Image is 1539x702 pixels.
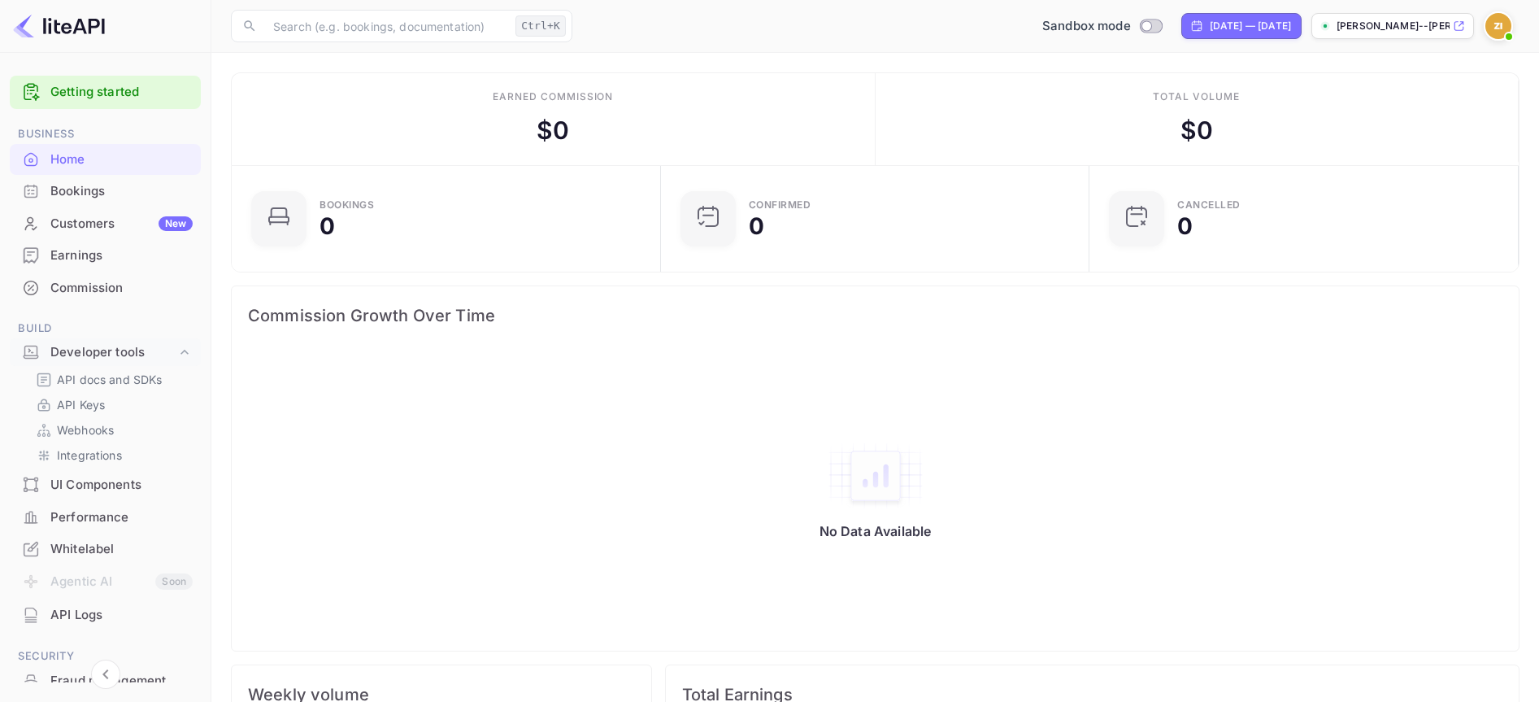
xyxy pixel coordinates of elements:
[1210,19,1291,33] div: [DATE] — [DATE]
[10,176,201,206] a: Bookings
[537,112,569,149] div: $ 0
[13,13,105,39] img: LiteAPI logo
[10,208,201,240] div: CustomersNew
[493,89,613,104] div: Earned commission
[36,396,188,413] a: API Keys
[10,665,201,695] a: Fraud management
[320,215,335,238] div: 0
[749,215,764,238] div: 0
[819,523,932,539] p: No Data Available
[50,246,193,265] div: Earnings
[10,208,201,238] a: CustomersNew
[57,371,163,388] p: API docs and SDKs
[10,534,201,564] a: Whitelabel
[159,216,193,231] div: New
[1181,13,1302,39] div: Click to change the date range period
[36,371,188,388] a: API docs and SDKs
[29,368,194,391] div: API docs and SDKs
[1485,13,1511,39] img: Zev Isakov
[50,343,176,362] div: Developer tools
[10,647,201,665] span: Security
[10,502,201,532] a: Performance
[57,421,114,438] p: Webhooks
[50,672,193,691] div: Fraud management
[10,273,201,303] a: Commission
[50,83,193,102] a: Getting started
[50,476,193,495] div: UI Components
[1177,200,1241,210] div: CANCELLED
[248,303,1502,329] span: Commission Growth Over Time
[50,540,193,559] div: Whitelabel
[36,421,188,438] a: Webhooks
[50,182,193,201] div: Bookings
[10,469,201,499] a: UI Components
[10,665,201,697] div: Fraud management
[36,447,188,464] a: Integrations
[1177,215,1193,238] div: 0
[10,469,201,501] div: UI Components
[263,10,509,42] input: Search (e.g. bookings, documentation)
[1337,19,1450,33] p: [PERSON_NAME]--[PERSON_NAME]-.nuitee.link
[50,215,193,233] div: Customers
[10,320,201,338] span: Build
[10,338,201,367] div: Developer tools
[57,396,105,413] p: API Keys
[10,534,201,565] div: Whitelabel
[57,447,122,464] p: Integrations
[50,606,193,625] div: API Logs
[10,144,201,176] div: Home
[10,240,201,270] a: Earnings
[10,76,201,109] div: Getting started
[91,660,120,689] button: Collapse navigation
[515,15,566,37] div: Ctrl+K
[1180,112,1213,149] div: $ 0
[29,418,194,442] div: Webhooks
[10,144,201,174] a: Home
[50,279,193,298] div: Commission
[320,200,374,210] div: Bookings
[50,150,193,169] div: Home
[749,200,811,210] div: Confirmed
[10,125,201,143] span: Business
[1036,17,1168,36] div: Switch to Production mode
[10,176,201,207] div: Bookings
[29,443,194,467] div: Integrations
[10,600,201,631] div: API Logs
[29,393,194,416] div: API Keys
[10,502,201,534] div: Performance
[10,240,201,272] div: Earnings
[1153,89,1240,104] div: Total volume
[1042,17,1131,36] span: Sandbox mode
[827,442,924,510] img: empty-state-table2.svg
[50,508,193,527] div: Performance
[10,273,201,304] div: Commission
[10,600,201,630] a: API Logs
